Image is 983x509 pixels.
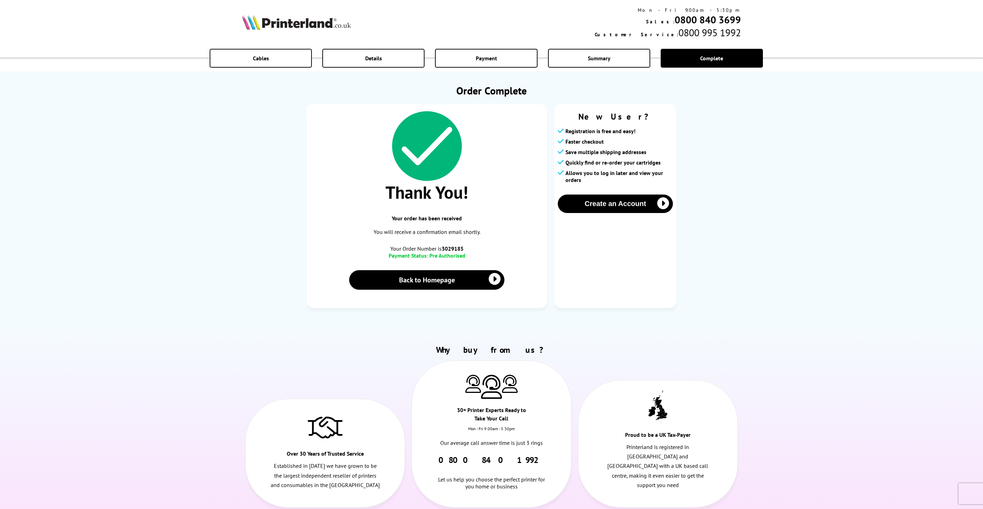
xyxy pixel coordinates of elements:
img: Trusted Service [308,413,343,441]
h1: Order Complete [307,84,676,97]
span: Your Order Number is [314,245,540,252]
span: Complete [700,55,723,62]
img: Printer Experts [481,375,502,399]
span: Allows you to log in later and view your orders [565,169,673,183]
div: Mon - Fri 9:00am - 5.30pm [412,426,571,438]
span: Details [365,55,382,62]
div: 30+ Printer Experts Ready to Take Your Call [452,406,531,426]
h2: Why buy from us? [242,344,741,355]
span: Payment Status: [389,252,428,259]
span: Pre Authorised [429,252,465,259]
span: Faster checkout [565,138,604,145]
span: Thank You! [314,181,540,204]
img: Printer Experts [465,375,481,393]
b: 3029185 [442,245,464,252]
a: 0800 840 3699 [675,13,741,26]
a: Back to Homepage [349,270,504,290]
button: Create an Account [558,195,673,213]
p: Printerland is registered in [GEOGRAPHIC_DATA] and [GEOGRAPHIC_DATA] with a UK based call centre,... [602,442,713,490]
div: Proud to be a UK Tax-Payer [618,431,698,442]
p: You will receive a confirmation email shortly. [314,227,540,237]
span: Payment [476,55,497,62]
a: 0800 840 1992 [438,455,544,465]
div: Let us help you choose the perfect printer for you home or business [436,465,547,490]
span: New User? [558,111,673,122]
span: Cables [253,55,269,62]
span: 0800 995 1992 [678,26,741,39]
img: Printer Experts [502,375,518,393]
span: Your order has been received [314,215,540,222]
span: Summary [588,55,610,62]
span: Sales: [646,18,675,25]
span: Customer Service: [595,31,678,38]
div: Over 30 Years of Trusted Service [285,449,365,461]
div: Mon - Fri 9:00am - 5:30pm [595,7,741,13]
img: UK tax payer [648,390,667,422]
p: Established in [DATE] we have grown to be the largest independent reseller of printers and consum... [269,461,381,490]
span: Registration is free and easy! [565,128,636,135]
span: Quickly find or re-order your cartridges [565,159,661,166]
span: Save multiple shipping addresses [565,149,646,155]
img: Printerland Logo [242,15,351,30]
p: Our average call answer time is just 3 rings [436,438,547,448]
